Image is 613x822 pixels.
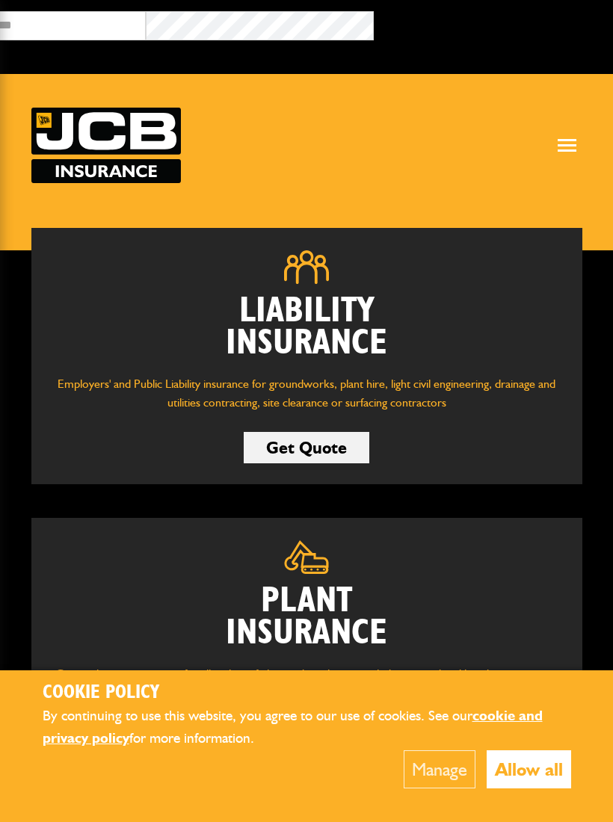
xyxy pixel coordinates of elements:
button: Manage [404,750,475,788]
img: JCB Insurance Services logo [31,108,181,183]
a: JCB Insurance Services [31,108,181,183]
h2: Cookie Policy [43,682,571,705]
h2: Liability Insurance [54,295,560,359]
button: Allow all [487,750,571,788]
button: Broker Login [374,11,602,34]
h2: Plant Insurance [54,585,560,649]
a: Get Quote [244,432,369,463]
p: By continuing to use this website, you agree to our use of cookies. See our for more information. [43,705,571,750]
p: Comprehensive insurance for all makes of plant and machinery, including owned and hired in equipm... [54,664,560,702]
p: Employers' and Public Liability insurance for groundworks, plant hire, light civil engineering, d... [54,374,560,412]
